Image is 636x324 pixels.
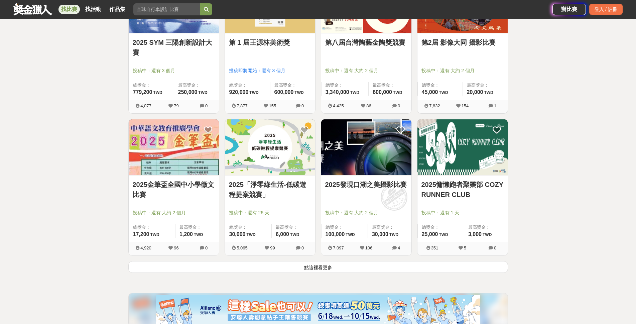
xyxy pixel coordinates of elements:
[58,5,80,14] a: 找比賽
[133,231,149,237] span: 17,200
[178,89,198,95] span: 250,000
[325,180,407,190] a: 2025發現口湖之美攝影比賽
[439,232,448,237] span: TWD
[346,232,355,237] span: TWD
[421,180,504,200] a: 2025慵懶跑者聚樂部 COZY RUNNER CLUB
[107,5,128,14] a: 作品集
[326,82,365,89] span: 總獎金：
[270,245,275,250] span: 99
[484,90,493,95] span: TWD
[153,90,162,95] span: TWD
[150,232,159,237] span: TWD
[174,103,178,108] span: 79
[83,5,104,14] a: 找活動
[128,261,508,273] button: 點這裡看更多
[205,103,208,108] span: 0
[439,90,448,95] span: TWD
[494,103,496,108] span: 1
[468,231,482,237] span: 3,000
[373,89,392,95] span: 600,000
[467,89,483,95] span: 20,000
[326,224,364,231] span: 總獎金：
[140,103,151,108] span: 4,077
[174,245,178,250] span: 96
[225,119,315,175] img: Cover Image
[422,231,438,237] span: 25,000
[350,90,359,95] span: TWD
[467,82,504,89] span: 最高獎金：
[276,224,311,231] span: 最高獎金：
[389,232,398,237] span: TWD
[229,89,249,95] span: 920,000
[229,231,246,237] span: 30,000
[421,67,504,74] span: 投稿中：還有 大約 2 個月
[133,37,215,58] a: 2025 SYM 三陽創新設計大賽
[398,103,400,108] span: 0
[290,232,299,237] span: TWD
[133,89,152,95] span: 779,200
[133,67,215,74] span: 投稿中：還有 3 個月
[129,119,219,175] img: Cover Image
[483,232,492,237] span: TWD
[229,224,267,231] span: 總獎金：
[237,245,248,250] span: 5,065
[133,3,200,15] input: 全球自行車設計比賽
[421,209,504,216] span: 投稿中：還有 1 天
[133,224,171,231] span: 總獎金：
[229,37,311,47] a: 第 1 屆王源林美術獎
[229,209,311,216] span: 投稿中：還有 26 天
[325,37,407,47] a: 第八屆台灣陶藝金陶獎競賽
[321,119,411,175] img: Cover Image
[179,224,215,231] span: 最高獎金：
[429,103,440,108] span: 7,832
[246,232,255,237] span: TWD
[178,82,215,89] span: 最高獎金：
[552,4,586,15] a: 辦比賽
[198,90,207,95] span: TWD
[333,103,344,108] span: 4,425
[468,224,504,231] span: 最高獎金：
[431,245,438,250] span: 351
[229,180,311,200] a: 2025「淨零綠生活-低碳遊程提案競賽」
[373,82,407,89] span: 最高獎金：
[133,209,215,216] span: 投稿中：還有 大約 2 個月
[249,90,258,95] span: TWD
[301,245,304,250] span: 0
[274,89,294,95] span: 600,000
[366,103,371,108] span: 86
[325,209,407,216] span: 投稿中：還有 大約 2 個月
[326,231,345,237] span: 100,000
[372,231,388,237] span: 30,000
[422,224,460,231] span: 總獎金：
[140,245,151,250] span: 4,920
[133,180,215,200] a: 2025金筆盃全國中小學徵文比賽
[372,224,407,231] span: 最高獎金：
[365,245,373,250] span: 106
[301,103,304,108] span: 0
[494,245,496,250] span: 0
[422,82,459,89] span: 總獎金：
[205,245,208,250] span: 0
[326,89,349,95] span: 3,340,000
[276,231,289,237] span: 6,000
[589,4,623,15] div: 登入 / 註冊
[417,119,508,175] img: Cover Image
[179,231,193,237] span: 1,200
[464,245,466,250] span: 5
[422,89,438,95] span: 45,000
[237,103,248,108] span: 7,877
[194,232,203,237] span: TWD
[325,67,407,74] span: 投稿中：還有 大約 2 個月
[462,103,469,108] span: 154
[269,103,276,108] span: 155
[421,37,504,47] a: 第2屆 影像大同 攝影比賽
[294,90,303,95] span: TWD
[229,82,266,89] span: 總獎金：
[393,90,402,95] span: TWD
[333,245,344,250] span: 7,097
